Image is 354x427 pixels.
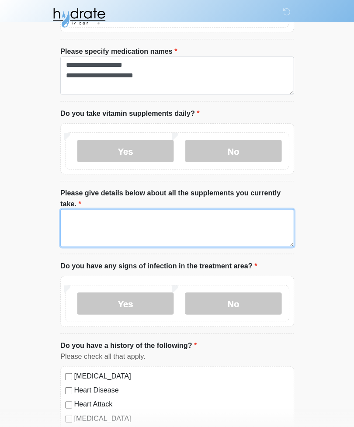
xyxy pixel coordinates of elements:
[66,384,73,391] input: Heart Disease
[61,348,293,358] div: Please check all that apply.
[185,139,281,160] label: No
[75,382,288,392] label: Heart Disease
[75,410,288,420] label: [MEDICAL_DATA]
[61,107,199,118] label: Do you take vitamin supplements daily?
[61,337,196,348] label: Do you have a history of the following?
[66,398,73,405] input: Heart Attack
[61,258,256,269] label: Do you have any signs of infection in the treatment area?
[66,412,73,419] input: [MEDICAL_DATA]
[75,368,288,378] label: [MEDICAL_DATA]
[185,290,281,312] label: No
[78,139,174,160] label: Yes
[52,7,107,28] img: Hydrate IV Bar - Fort Collins Logo
[78,290,174,312] label: Yes
[61,45,177,56] label: Please specify medication names
[61,186,293,207] label: Please give details below about all the supplements you currently take.
[75,396,288,406] label: Heart Attack
[66,370,73,377] input: [MEDICAL_DATA]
